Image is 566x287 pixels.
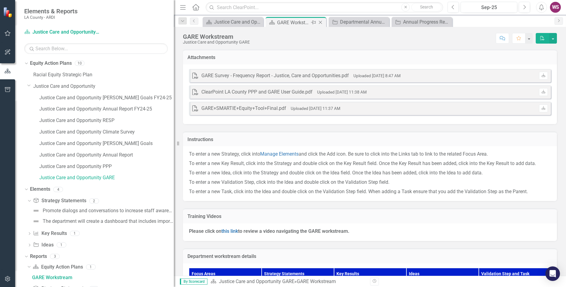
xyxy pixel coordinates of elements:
div: 1 [86,264,96,269]
div: Departmental Annual Report (click to see more details) [340,18,388,26]
div: 1 [70,231,80,236]
div: GARE Workstream [297,279,336,284]
div: The department will create a dashboard that includes important department efforts related to ARDI. [43,219,174,224]
div: 1 [57,242,66,248]
div: Justice Care and Opportunity Welcome Page [214,18,262,26]
p: To enter a new Validation Step, click into the Idea and double click on the Validation Step field. [189,178,551,187]
p: To enter a new Idea, click into the Strategy and double click on the Idea field. Once the Idea ha... [189,168,551,178]
div: GARE Survey - Frequency Report - Justice, Care and Opportunities.pdf [201,72,349,79]
div: Sep-25 [463,4,515,11]
div: 10 [75,61,84,66]
a: Justice Care and Opportunity Welcome Page [204,18,262,26]
small: Uploaded [DATE] 8:47 AM [353,73,401,78]
a: this link [221,228,238,234]
p: To enter a new Strategy, click into and click the Add icon. Be sure to click into the Links tab t... [189,151,551,159]
input: Search Below... [24,43,168,54]
h3: Attachments [187,55,552,60]
a: The department will create a dashboard that includes important department efforts related to ARDI. [31,216,174,226]
a: Justice Care and Opportunity GARE [219,279,294,284]
a: Equity Action Plans [30,60,72,67]
div: GARE Workstream [277,19,309,26]
a: Manage Elements [260,151,299,157]
span: By Scorecard [180,279,207,285]
a: Justice Care and Opportunity RESP [39,117,174,124]
small: Uploaded [DATE] 11:37 AM [291,106,340,111]
p: To enter a new Task, click into the Idea and double click on the Validation Step field. When addi... [189,187,551,195]
a: Reports [30,253,47,260]
small: Uploaded [DATE] 11:38 AM [317,90,367,94]
input: Search ClearPoint... [206,2,443,13]
div: Justice Care and Opportunity GARE [183,40,250,45]
div: 2 [89,198,99,203]
div: GARE Workstream [183,33,250,40]
a: Justice Care and Opportunity [PERSON_NAME] Goals FY24-25 [39,94,174,101]
a: Justice Care and Opportunity GARE [39,174,174,181]
img: ClearPoint Strategy [3,7,14,17]
a: Justice Care and Opportunity [33,83,174,90]
h3: Training Videos [187,214,552,219]
a: Elements [30,186,50,193]
button: Search [411,3,442,12]
a: Key Results [33,230,67,237]
div: Annual Progress Report FY24-25 [403,18,451,26]
strong: Please click on to review a video navigating the GARE workstream. [189,228,349,234]
a: Equity Action Plans [33,264,83,271]
a: Strategy Statements [33,197,86,204]
a: Justice Care and Opportunity [PERSON_NAME] Goals [39,140,174,147]
img: Not Defined [32,218,40,225]
div: 3 [50,254,60,259]
a: Racial Equity Strategic Plan [33,71,174,78]
p: To enter a new Key Result, click into the Strategy and double click on the Key Result field. Once... [189,159,551,168]
div: Promote dialogs and conversations to increase staff awareness about the existence of department's... [43,208,174,213]
a: Justice Care and Opportunity GARE [24,29,100,36]
a: Justice Care and Opportunity PPP [39,163,174,170]
div: 4 [53,187,63,192]
h3: Instructions [187,137,552,142]
h3: Department workstream details [187,254,552,259]
div: GARE+SMARTIE+Equity+Tool+Final.pdf [201,105,286,112]
a: GARE Workstream [31,272,174,282]
a: Departmental Annual Report (click to see more details) [330,18,388,26]
img: Not Defined [32,207,40,214]
a: Annual Progress Report FY24-25 [393,18,451,26]
div: ClearPoint LA County PPP and GARE User Guide.pdf [201,89,313,96]
a: Justice Care and Opportunity Climate Survey [39,129,174,136]
a: Ideas [33,242,53,249]
div: » [210,278,366,285]
span: Elements & Reports [24,8,78,15]
a: Justice Care and Opportunity Annual Report [39,152,174,159]
a: Promote dialogs and conversations to increase staff awareness about the existence of department's... [31,206,174,216]
span: Search [420,5,433,9]
div: Open Intercom Messenger [545,266,560,281]
button: WS [550,2,561,13]
a: Justice Care and Opportunity Annual Report FY24-25 [39,106,174,113]
button: Sep-25 [461,2,517,13]
small: LA County - ARDI [24,15,78,20]
div: GARE Workstream [32,275,174,280]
